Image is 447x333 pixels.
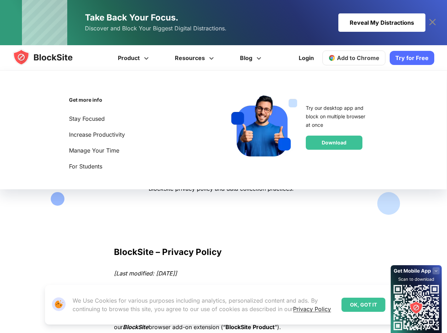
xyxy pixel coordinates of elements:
[228,45,275,71] a: Blog
[114,270,177,277] em: [Last modified: [DATE]]
[328,54,336,61] img: chrome-icon.svg
[322,50,385,65] a: Add to Chrome
[73,296,336,313] p: We Use Cookies for various purposes including analytics, personalized content and ads. By continu...
[342,298,385,312] div: OK, GOT IT
[390,51,434,65] a: Try for Free
[13,49,86,66] img: blocksite-icon.5d769676.svg
[114,247,222,257] strong: BlockSite – Privacy Policy
[306,136,362,150] a: Download
[85,12,178,23] span: Take Back Your Focus.
[69,97,102,103] strong: Get more info
[294,49,318,66] a: Login
[69,162,138,171] a: For Students
[306,104,368,129] div: Try our desktop app and block on multiple browser at once
[69,114,138,124] a: Stay Focused
[293,305,331,313] a: Privacy Policy
[106,45,163,71] a: Product
[337,54,379,61] span: Add to Chrome
[163,45,228,71] a: Resources
[85,23,227,34] span: Discover and Block Your Biggest Digital Distractions.
[69,130,138,139] a: Increase Productivity
[69,146,138,155] a: Manage Your Time
[338,13,425,32] div: Reveal My Distractions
